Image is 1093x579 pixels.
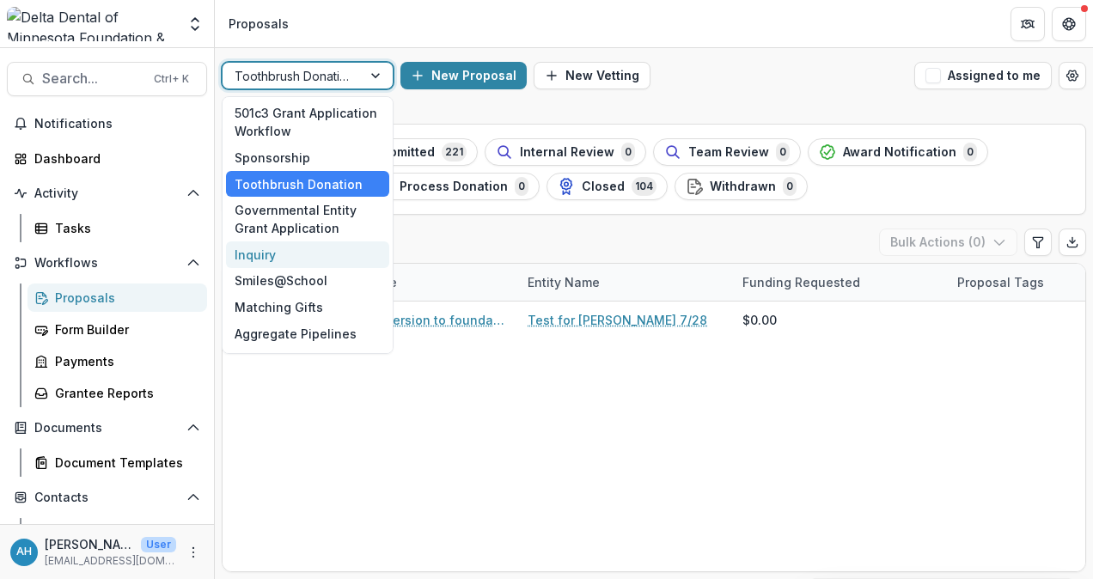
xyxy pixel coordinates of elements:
button: Process Donation0 [364,173,540,200]
span: Closed [582,180,625,194]
p: User [141,537,176,552]
span: Award Notification [843,145,956,160]
button: Withdrawn0 [675,173,808,200]
div: Funding Requested [732,273,870,291]
button: New Proposal [400,62,527,89]
div: Funding Requested [732,264,947,301]
button: Get Help [1052,7,1086,41]
button: Assigned to me [914,62,1052,89]
div: Entity Name [517,273,610,291]
div: Dashboard [34,149,193,168]
span: Search... [42,70,143,87]
span: Documents [34,421,180,436]
div: Document Templates [55,454,193,472]
span: Internal Review [520,145,614,160]
div: Proposals [55,289,193,307]
div: 501c3 Grant Application Workflow [226,101,389,145]
span: Process Donation [400,180,508,194]
p: [EMAIL_ADDRESS][DOMAIN_NAME] [45,553,176,569]
a: Grantee Reports [27,379,207,407]
div: Proposal Title [302,264,517,301]
div: Form Builder [55,320,193,338]
div: Grantee Reports [55,384,193,402]
button: Open Contacts [7,484,207,511]
div: Governmental Entity Grant Application [226,197,389,241]
div: Matching Gifts [226,294,389,320]
button: Search... [7,62,207,96]
a: Proposals [27,283,207,312]
span: $0.00 [742,311,777,329]
button: Open table manager [1059,62,1086,89]
span: Notifications [34,117,200,131]
div: Ctrl + K [150,70,192,88]
button: Closed104 [546,173,668,200]
div: Archived Proposals [226,346,389,373]
button: More [183,542,204,563]
button: Edit table settings [1024,229,1052,256]
div: Entity Name [517,264,732,301]
button: Award Notification0 [808,138,988,166]
p: [PERSON_NAME] [45,535,134,553]
span: 0 [621,143,635,162]
a: Payments [27,347,207,375]
div: Annessa Hicks [16,546,32,558]
span: Team Review [688,145,769,160]
div: Smiles@School [226,268,389,295]
a: Tasks [27,214,207,242]
button: Open Workflows [7,249,207,277]
div: Toothbrush Donation [226,171,389,198]
button: Notifications [7,110,207,137]
div: Aggregate Pipelines [226,320,389,347]
button: Submitted221 [338,138,478,166]
button: Internal Review0 [485,138,646,166]
button: Partners [1011,7,1045,41]
span: 0 [963,143,977,162]
a: Dashboard [7,144,207,173]
span: Submitted [373,145,435,160]
button: Open Activity [7,180,207,207]
a: Test for [PERSON_NAME] 7/28 [528,311,707,329]
img: Delta Dental of Minnesota Foundation & Community Giving logo [7,7,176,41]
div: Sponsorship [226,144,389,171]
button: Team Review0 [653,138,801,166]
span: 104 [632,177,656,196]
div: Grantees [55,523,193,541]
span: 0 [515,177,528,196]
button: Open entity switcher [183,7,207,41]
div: Proposals [229,15,289,33]
button: Bulk Actions (0) [879,229,1017,256]
a: Grantees [27,518,207,546]
div: Payments [55,352,193,370]
span: Withdrawn [710,180,776,194]
div: Proposal Tags [947,273,1054,291]
span: Contacts [34,491,180,505]
a: Test for conversion to foundation app [313,311,507,329]
a: Document Templates [27,448,207,477]
span: Workflows [34,256,180,271]
button: Open Documents [7,414,207,442]
div: Tasks [55,219,193,237]
span: 0 [776,143,790,162]
button: Export table data [1059,229,1086,256]
button: New Vetting [534,62,650,89]
a: Form Builder [27,315,207,344]
span: Activity [34,186,180,201]
span: 0 [783,177,797,196]
span: 221 [442,143,467,162]
nav: breadcrumb [222,11,296,36]
div: Inquiry [226,241,389,268]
